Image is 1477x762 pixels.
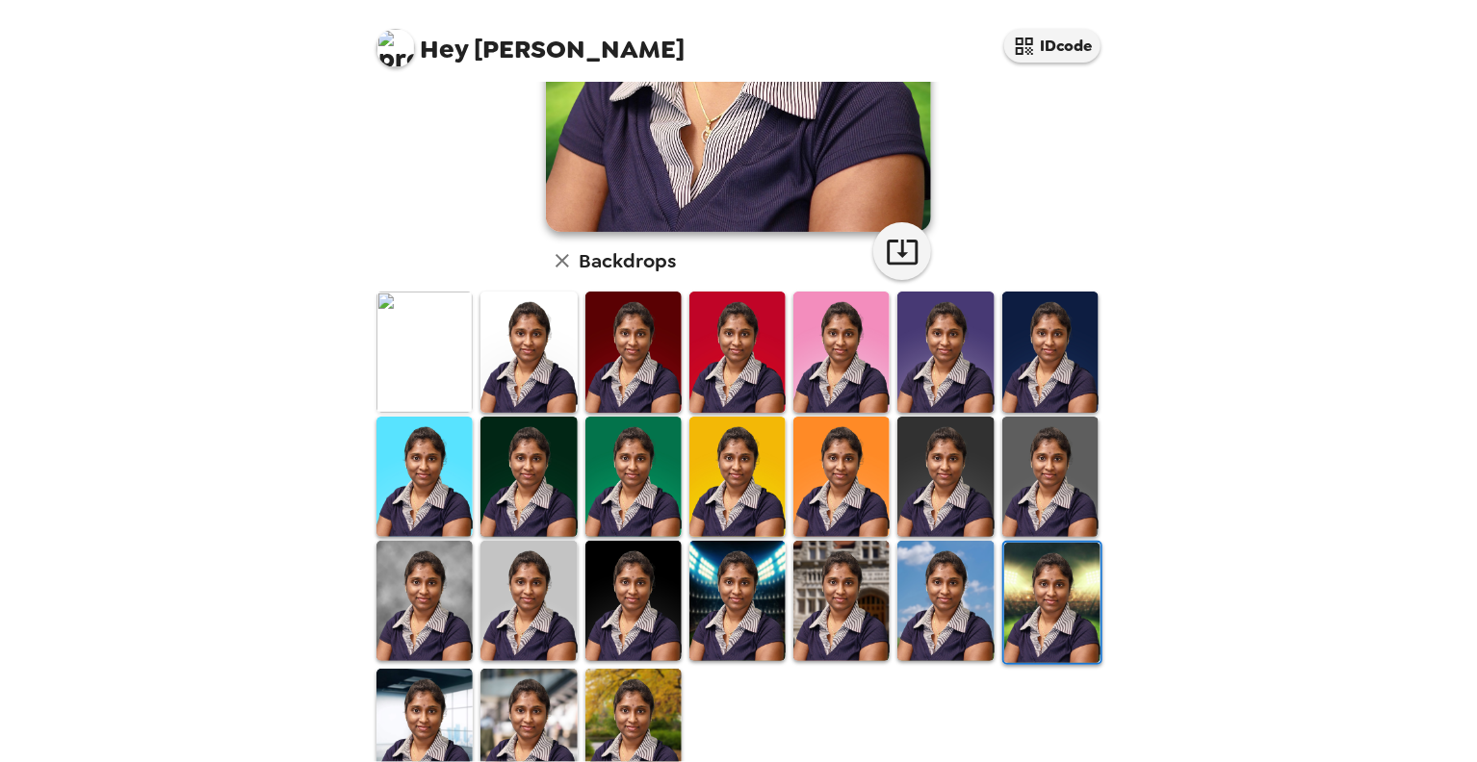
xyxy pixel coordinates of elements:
span: Hey [420,32,468,66]
img: Original [376,292,473,412]
h6: Backdrops [579,245,676,276]
button: IDcode [1004,29,1101,63]
span: [PERSON_NAME] [376,19,685,63]
img: profile pic [376,29,415,67]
